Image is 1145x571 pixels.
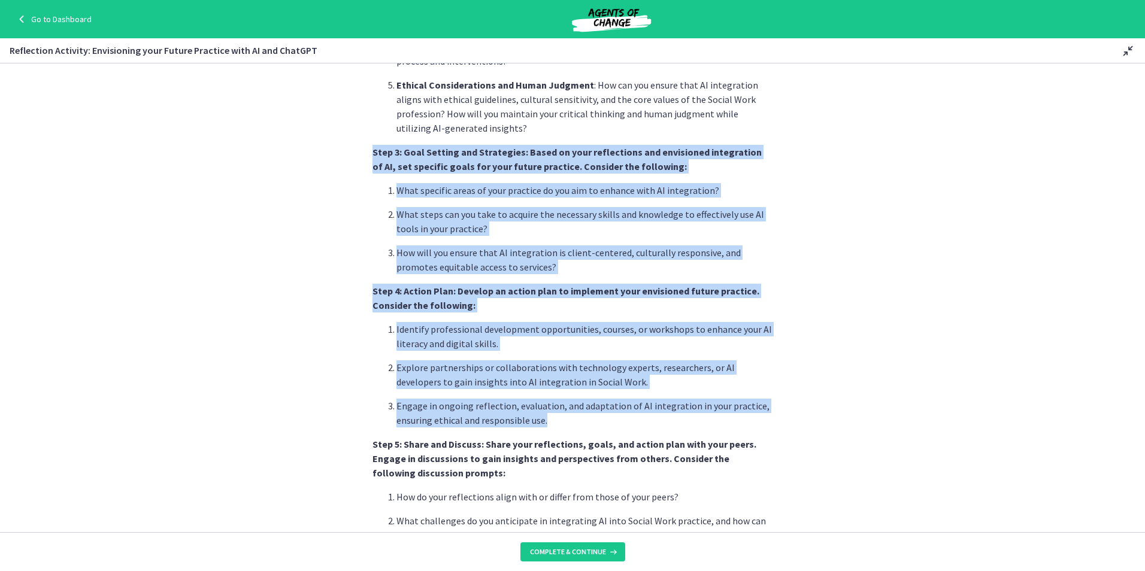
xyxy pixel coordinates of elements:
[372,146,762,172] strong: Step 3: Goal Setting and Strategies: Based on your reflections and envisioned integration of AI, ...
[396,207,773,236] p: What steps can you take to acquire the necessary skills and knowledge to effectively use AI tools...
[530,547,606,557] span: Complete & continue
[10,43,1102,57] h3: Reflection Activity: Envisioning your Future Practice with AI and ChatGPT
[396,183,773,198] p: What specific areas of your practice do you aim to enhance with AI integration?
[396,78,773,135] p: : How can you ensure that AI integration aligns with ethical guidelines, cultural sensitivity, an...
[372,285,759,311] strong: Step 4: Action Plan: Develop an action plan to implement your envisioned future practice. Conside...
[396,322,773,351] p: Identify professional development opportunities, courses, or workshops to enhance your AI literac...
[14,12,92,26] a: Go to Dashboard
[396,245,773,274] p: How will you ensure that AI integration is client-centered, culturally responsive, and promotes e...
[520,542,625,561] button: Complete & continue
[396,514,773,542] p: What challenges do you anticipate in integrating AI into Social Work practice, and how can you co...
[396,79,594,91] strong: Ethical Considerations and Human Judgment
[372,438,756,479] strong: Step 5: Share and Discuss: Share your reflections, goals, and action plan with your peers. Engage...
[540,5,683,34] img: Agents of Change Social Work Test Prep
[396,490,773,504] p: How do your reflections align with or differ from those of your peers?
[396,360,773,389] p: Explore partnerships or collaborations with technology experts, researchers, or AI developers to ...
[396,399,773,427] p: Engage in ongoing reflection, evaluation, and adaptation of AI integration in your practice, ensu...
